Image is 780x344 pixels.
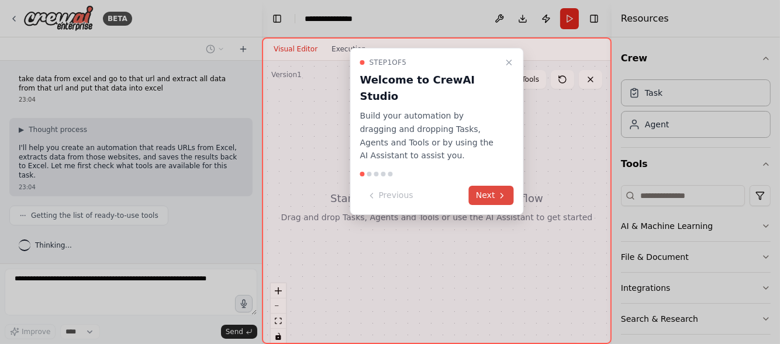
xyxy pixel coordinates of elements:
[502,55,516,70] button: Close walkthrough
[360,72,500,105] h3: Welcome to CrewAI Studio
[269,11,285,27] button: Hide left sidebar
[360,109,500,162] p: Build your automation by dragging and dropping Tasks, Agents and Tools or by using the AI Assista...
[469,186,514,205] button: Next
[370,58,407,67] span: Step 1 of 5
[360,186,420,205] button: Previous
